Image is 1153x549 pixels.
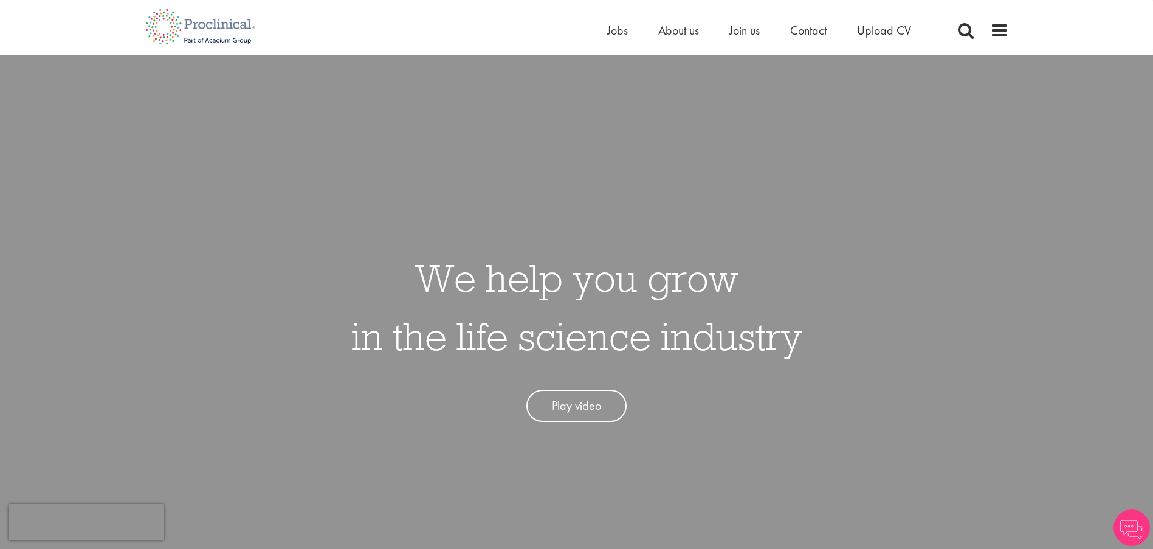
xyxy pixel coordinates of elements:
img: Chatbot [1113,509,1150,546]
a: Jobs [607,22,628,38]
a: About us [658,22,699,38]
a: Contact [790,22,827,38]
a: Upload CV [857,22,911,38]
a: Join us [729,22,760,38]
a: Play video [526,390,627,422]
h1: We help you grow in the life science industry [351,249,802,365]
